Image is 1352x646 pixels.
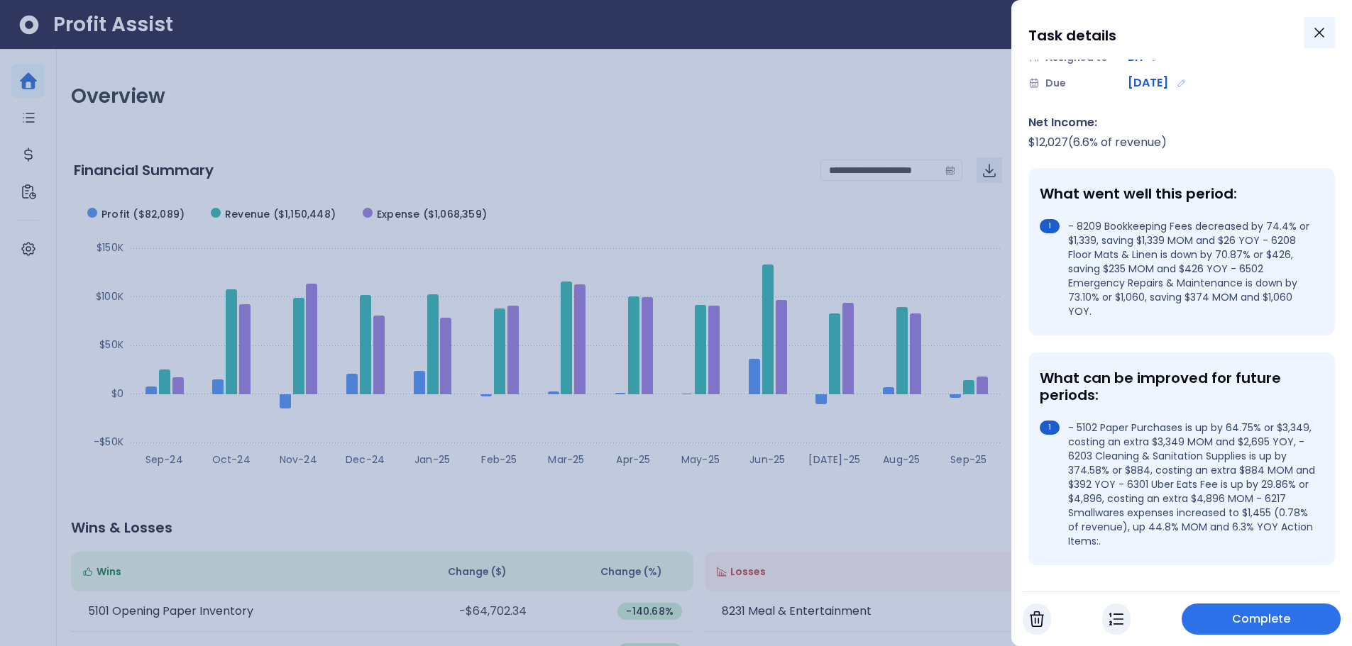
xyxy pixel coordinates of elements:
[1040,421,1318,548] li: - 5102 Paper Purchases is up by 64.75% or $3,349, costing an extra $3,349 MOM and $2,695 YOY, - 6...
[1045,76,1066,91] span: Due
[1040,219,1318,318] li: - 8209 Bookkeeping Fees decreased by 74.4% or $1,339, saving $1,339 MOM and $26 YOY - 6208 Floor ...
[1182,603,1341,635] button: Complete
[1128,74,1168,91] span: [DATE]
[1040,369,1318,403] div: What can be improved for future periods:
[1232,611,1291,628] span: Complete
[1040,185,1318,202] div: What went well this period:
[1028,134,1335,151] div: $ 12,027 ( 6.6 % of revenue)
[1304,17,1335,48] button: Close
[1028,23,1116,48] h1: Task details
[1174,75,1189,91] button: Edit due date
[1030,611,1044,628] img: Cancel Task
[1028,114,1335,131] div: Net Income:
[1109,611,1123,628] img: In Progress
